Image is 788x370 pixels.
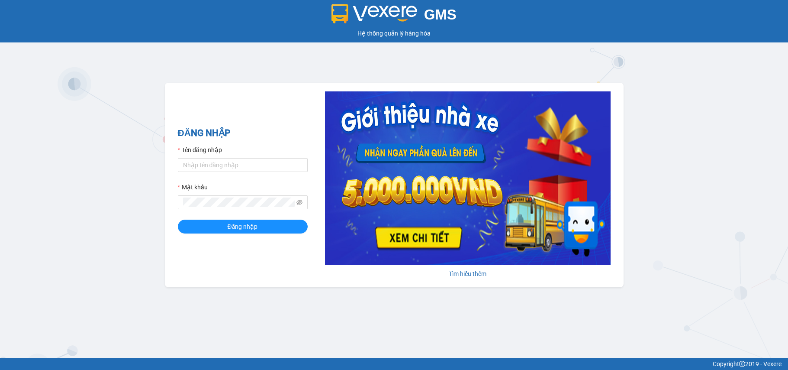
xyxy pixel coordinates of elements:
[296,199,302,205] span: eye-invisible
[228,222,258,231] span: Đăng nhập
[178,126,308,140] h2: ĐĂNG NHẬP
[178,145,222,155] label: Tên đăng nhập
[178,220,308,234] button: Đăng nhập
[178,182,208,192] label: Mật khẩu
[331,13,457,20] a: GMS
[424,6,457,23] span: GMS
[739,361,745,367] span: copyright
[2,29,786,38] div: Hệ thống quản lý hàng hóa
[325,269,611,279] div: Tìm hiểu thêm
[331,4,417,23] img: logo 2
[183,198,295,207] input: Mật khẩu
[325,91,611,265] img: banner-0
[6,359,782,369] div: Copyright 2019 - Vexere
[178,158,308,172] input: Tên đăng nhập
